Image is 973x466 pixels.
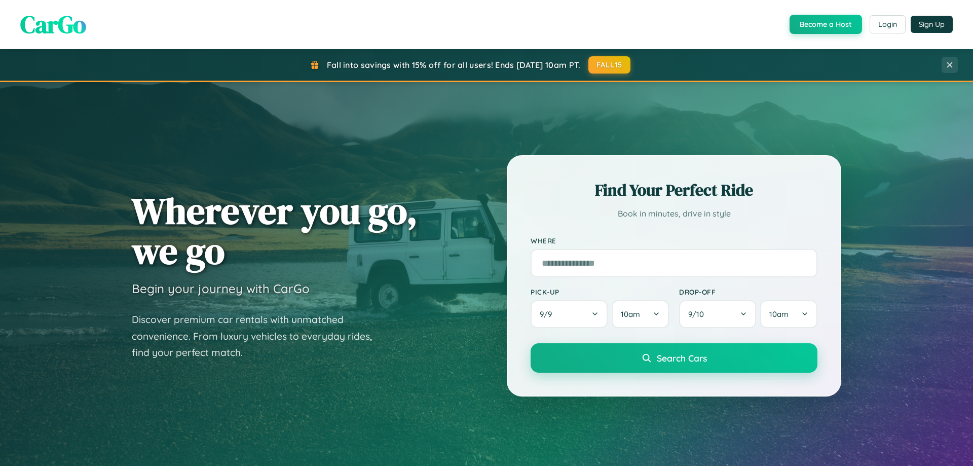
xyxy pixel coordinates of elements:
[540,309,557,319] span: 9 / 9
[132,311,385,361] p: Discover premium car rentals with unmatched convenience. From luxury vehicles to everyday rides, ...
[790,15,862,34] button: Become a Host
[760,300,817,328] button: 10am
[679,288,817,296] label: Drop-off
[688,309,709,319] span: 9 / 10
[531,179,817,201] h2: Find Your Perfect Ride
[621,309,640,319] span: 10am
[657,352,707,364] span: Search Cars
[531,300,608,328] button: 9/9
[327,60,581,70] span: Fall into savings with 15% off for all users! Ends [DATE] 10am PT.
[531,343,817,373] button: Search Cars
[531,236,817,245] label: Where
[132,191,418,271] h1: Wherever you go, we go
[132,281,310,296] h3: Begin your journey with CarGo
[612,300,669,328] button: 10am
[20,8,86,41] span: CarGo
[588,56,631,74] button: FALL15
[531,288,669,296] label: Pick-up
[769,309,789,319] span: 10am
[679,300,756,328] button: 9/10
[911,16,953,33] button: Sign Up
[870,15,906,33] button: Login
[531,206,817,221] p: Book in minutes, drive in style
